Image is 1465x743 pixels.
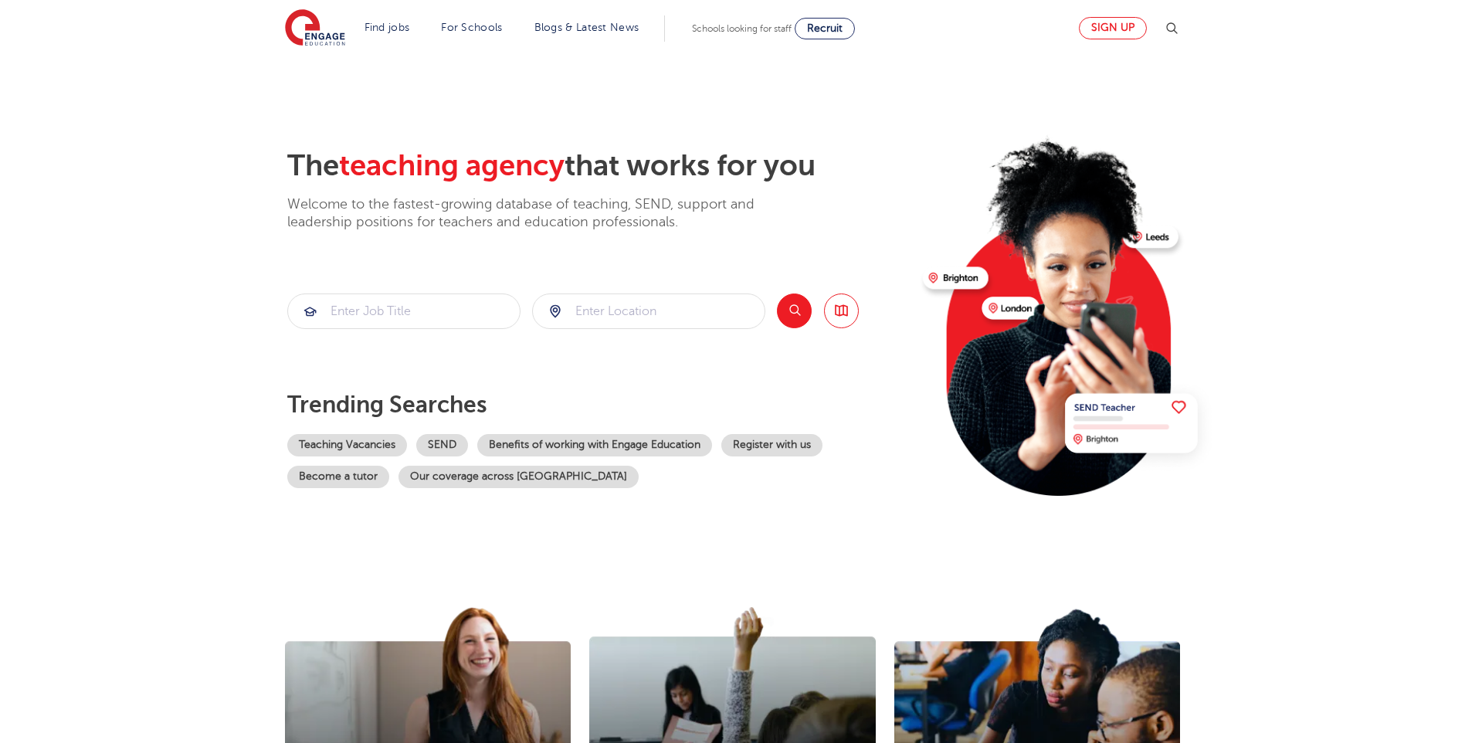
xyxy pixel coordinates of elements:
img: Engage Education [285,9,345,48]
a: Find jobs [365,22,410,33]
a: Benefits of working with Engage Education [477,434,712,456]
div: Submit [532,293,765,329]
a: Sign up [1079,17,1147,39]
a: Recruit [795,18,855,39]
p: Welcome to the fastest-growing database of teaching, SEND, support and leadership positions for t... [287,195,797,232]
button: Search [777,293,812,328]
input: Submit [288,294,520,328]
a: Register with us [721,434,822,456]
a: For Schools [441,22,502,33]
p: Trending searches [287,391,911,419]
a: Blogs & Latest News [534,22,639,33]
span: teaching agency [339,149,565,182]
a: Our coverage across [GEOGRAPHIC_DATA] [398,466,639,488]
div: Submit [287,293,521,329]
a: Teaching Vacancies [287,434,407,456]
input: Submit [533,294,765,328]
a: Become a tutor [287,466,389,488]
span: Schools looking for staff [692,23,792,34]
h2: The that works for you [287,148,911,184]
span: Recruit [807,22,843,34]
a: SEND [416,434,468,456]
